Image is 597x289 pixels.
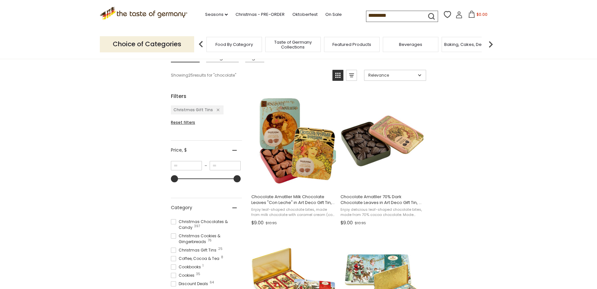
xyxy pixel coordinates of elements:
[340,194,424,206] span: Chocolate Amatller 70% Dark Chocolate Leaves in Art Deco Gift Tin, 2.1 oz
[171,247,218,253] span: Christmas Gift Tins
[251,219,264,226] span: $9.00
[171,273,196,278] span: Cookies
[171,204,192,211] span: Category
[340,92,425,228] a: Chocolate Amatller 70% Dark Chocolate Leaves in Art Deco Gift Tin, 2.1 oz
[171,256,221,262] span: Coffee, Cocoa & Tea
[251,194,335,206] span: Chocolate Amatller Milk Chocolate Leaves "Con Leche" in Art Deco Gift Tin, 2.1 oz
[100,36,194,52] p: Choice of Categories
[266,220,277,226] span: $10.95
[267,40,319,49] a: Taste of Germany Collections
[171,281,210,287] span: Discount Deals
[444,42,494,47] a: Baking, Cakes, Desserts
[203,264,204,267] span: 1
[171,120,242,125] li: Reset filters
[464,11,491,20] button: $0.00
[250,92,336,228] a: Chocolate Amatller Milk Chocolate Leaves
[215,42,253,47] a: Food By Category
[250,98,336,184] img: Chocolate Amatller Milk Chocolate Leaves "Con Leche" in Art Deco Gift Tin, 2.1 oz
[364,70,426,81] a: Sort options
[205,11,228,18] a: Seasons
[477,12,487,17] span: $0.00
[292,11,318,18] a: Oktoberfest
[346,70,357,81] a: View list mode
[171,264,203,270] span: Cookbooks
[171,70,328,81] div: Showing results for " "
[210,281,214,284] span: 64
[340,219,353,226] span: $9.00
[236,11,285,18] a: Christmas - PRE-ORDER
[213,107,219,113] div: Remove filter: Christmas Gift Tins
[171,92,186,100] span: Filters
[325,11,342,18] a: On Sale
[188,72,193,78] b: 25
[218,247,223,251] span: 25
[221,256,223,259] span: 8
[332,42,371,47] a: Featured Products
[202,163,210,169] span: –
[210,161,241,170] input: Maximum value
[208,239,212,242] span: 76
[173,107,213,112] span: Christmas Gift Tins
[194,38,207,51] img: previous arrow
[171,147,187,154] span: Price
[171,120,195,125] span: Reset filters
[368,72,416,78] span: Relevance
[484,38,497,51] img: next arrow
[182,147,187,153] span: , $
[196,273,200,276] span: 35
[355,220,366,226] span: $10.95
[399,42,422,47] a: Beverages
[171,161,202,170] input: Minimum value
[340,207,424,217] span: Enjoy delicious leaf-shaped chocolate bites, made from 70% cocoa chocolate. Made using traditiona...
[194,225,200,228] span: 397
[332,70,343,81] a: View grid mode
[171,233,242,245] span: Christmas Cookies & Gingerbreads
[251,207,335,217] span: Enjoy leaf-shaped chocolate bites, made from milk chocolate with caramel cream (con leche). A del...
[171,219,242,230] span: Christmas Chocolates & Candy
